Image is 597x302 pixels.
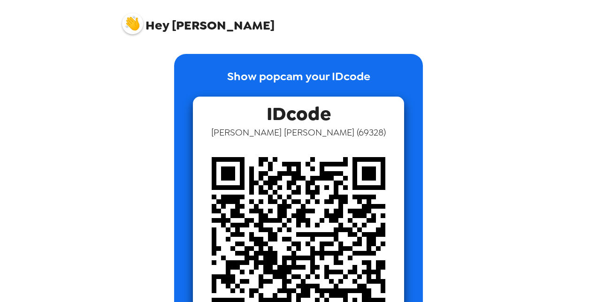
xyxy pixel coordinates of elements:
p: Show popcam your IDcode [227,68,370,97]
img: profile pic [122,13,143,34]
span: [PERSON_NAME] [PERSON_NAME] ( 69328 ) [211,126,386,138]
span: [PERSON_NAME] [122,8,275,32]
span: Hey [145,17,169,34]
span: IDcode [267,97,331,126]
